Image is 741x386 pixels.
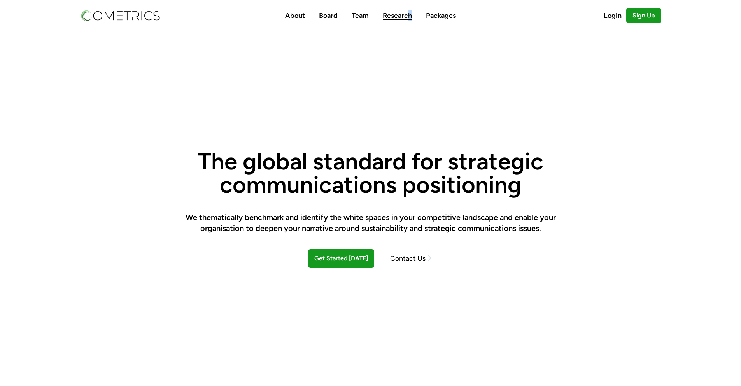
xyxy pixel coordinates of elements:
a: Get Started [DATE] [308,249,374,268]
img: Cometrics [80,9,161,22]
a: Packages [426,11,456,20]
a: Sign Up [626,8,661,23]
a: Research [383,11,412,20]
h1: The global standard for strategic communications positioning [185,150,556,196]
a: Login [604,10,626,21]
a: About [285,11,305,20]
a: Board [319,11,338,20]
h2: We thematically benchmark and identify the white spaces in your competitive landscape and enable ... [185,212,556,234]
a: Contact Us [382,253,433,264]
a: Team [352,11,369,20]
